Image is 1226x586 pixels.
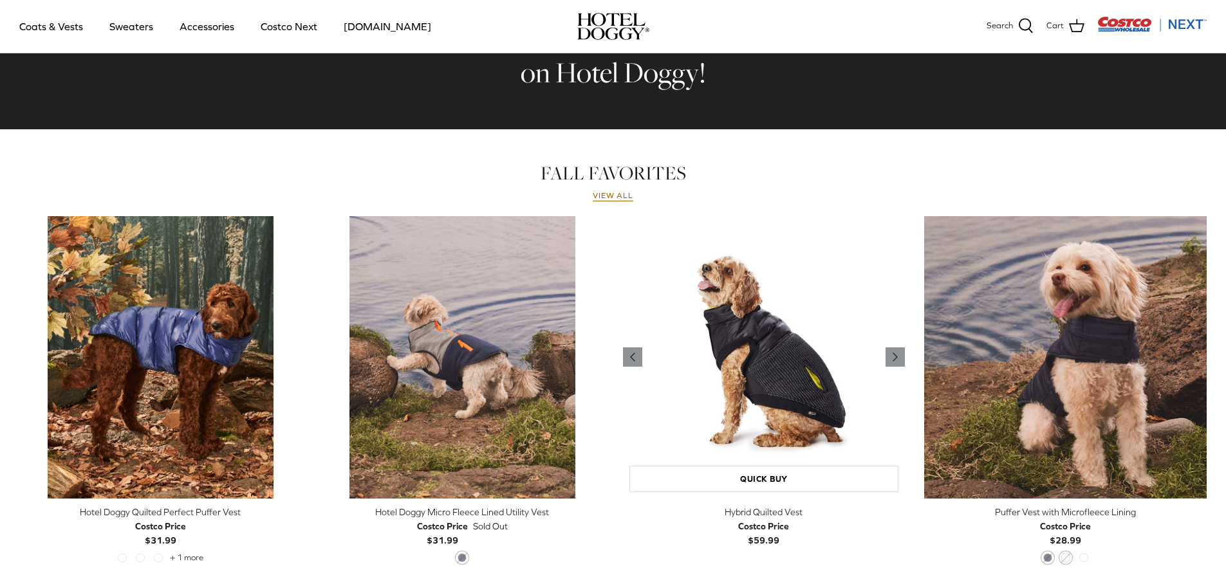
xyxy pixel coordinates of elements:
a: Previous [623,347,642,367]
a: Previous [886,347,905,367]
div: Costco Price [135,519,186,533]
div: Puffer Vest with Microfleece Lining [924,505,1207,519]
a: [DOMAIN_NAME] [332,5,443,48]
a: Hybrid Quilted Vest [623,216,906,499]
img: Costco Next [1097,16,1207,32]
span: + 1 more [170,553,203,562]
span: Sold Out [473,519,508,533]
b: $31.99 [135,519,186,545]
div: Costco Price [1040,519,1091,533]
a: Hotel Doggy Micro Fleece Lined Utility Vest [321,216,604,499]
b: $59.99 [738,519,789,545]
a: hoteldoggy.com hoteldoggycom [577,13,649,40]
a: Hybrid Quilted Vest Costco Price$59.99 [623,505,906,548]
div: Costco Price [417,519,468,533]
a: View all [593,191,634,201]
a: Cart [1046,18,1084,35]
img: hoteldoggycom [577,13,649,40]
div: Hotel Doggy Micro Fleece Lined Utility Vest [321,505,604,519]
a: Sweaters [98,5,165,48]
span: Cart [1046,19,1064,33]
h2: Costco Members Receive Exclusive Value on Hotel Doggy! [375,19,851,91]
a: Hotel Doggy Quilted Perfect Puffer Vest [19,216,302,499]
div: Hybrid Quilted Vest [623,505,906,519]
div: Costco Price [738,519,789,533]
a: Hotel Doggy Micro Fleece Lined Utility Vest Costco Price$31.99 Sold Out [321,505,604,548]
div: Hotel Doggy Quilted Perfect Puffer Vest [19,505,302,519]
a: Visit Costco Next [1097,24,1207,34]
a: Accessories [168,5,246,48]
b: $28.99 [1040,519,1091,545]
a: FALL FAVORITES [541,160,686,186]
b: $31.99 [417,519,468,545]
a: Search [987,18,1034,35]
span: Search [987,19,1013,33]
a: Quick buy [629,466,899,492]
a: Puffer Vest with Microfleece Lining Costco Price$28.99 [924,505,1207,548]
a: Puffer Vest with Microfleece Lining [924,216,1207,499]
a: Coats & Vests [8,5,95,48]
a: Costco Next [249,5,329,48]
a: Hotel Doggy Quilted Perfect Puffer Vest Costco Price$31.99 [19,505,302,548]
